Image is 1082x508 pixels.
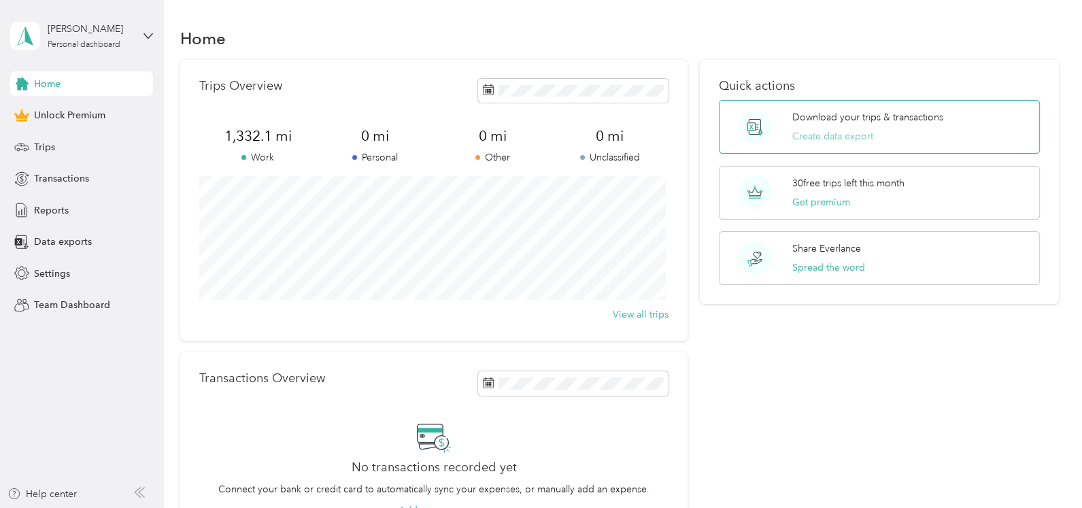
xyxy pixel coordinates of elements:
button: Get premium [792,195,850,209]
button: Spread the word [792,260,865,275]
p: Download your trips & transactions [792,110,943,124]
span: Trips [34,140,55,154]
span: 0 mi [434,126,552,146]
h2: No transactions recorded yet [352,460,517,475]
p: 30 free trips left this month [792,176,905,190]
p: Transactions Overview [199,371,325,386]
p: Work [199,150,317,165]
p: Other [434,150,552,165]
p: Connect your bank or credit card to automatically sync your expenses, or manually add an expense. [218,482,649,496]
div: [PERSON_NAME] [48,22,133,36]
button: Create data export [792,129,873,143]
p: Quick actions [719,79,1040,93]
span: Unlock Premium [34,108,105,122]
button: View all trips [613,307,669,322]
span: Team Dashboard [34,298,110,312]
span: Settings [34,267,70,281]
p: Share Everlance [792,241,861,256]
span: Reports [34,203,69,218]
span: Data exports [34,235,92,249]
iframe: Everlance-gr Chat Button Frame [1006,432,1082,508]
span: Home [34,77,61,91]
div: Personal dashboard [48,41,120,49]
p: Unclassified [552,150,669,165]
span: 0 mi [317,126,435,146]
p: Personal [317,150,435,165]
span: Transactions [34,171,89,186]
span: 1,332.1 mi [199,126,317,146]
button: Help center [7,487,77,501]
p: Trips Overview [199,79,282,93]
span: 0 mi [552,126,669,146]
h1: Home [180,31,226,46]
